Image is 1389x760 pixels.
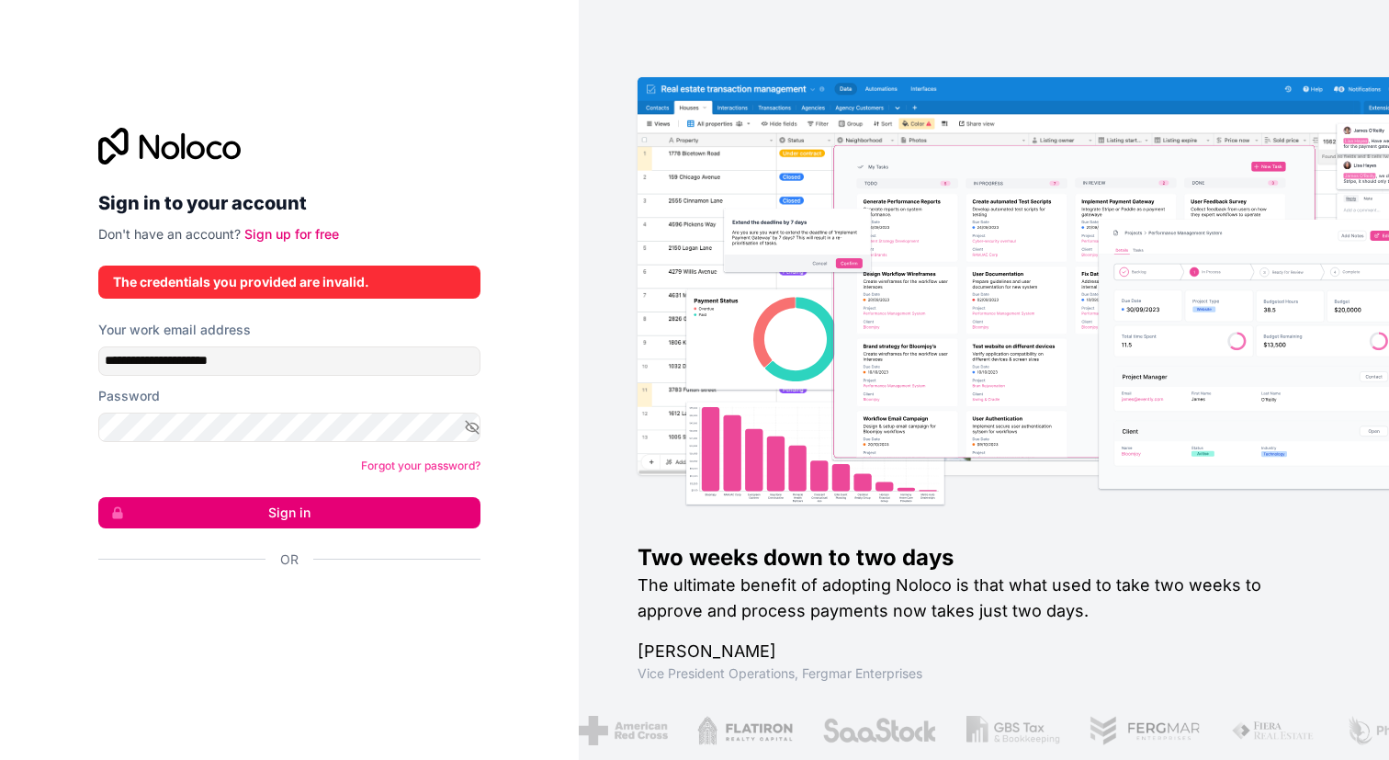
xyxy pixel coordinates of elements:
button: Sign in [98,497,480,528]
h1: Two weeks down to two days [638,543,1330,573]
img: /assets/fiera-fwj2N5v4.png [1224,716,1310,745]
img: /assets/flatiron-C8eUkumj.png [690,716,785,745]
h1: Vice President Operations , Fergmar Enterprises [638,664,1330,683]
h2: Sign in to your account [98,187,480,220]
span: Or [280,550,299,569]
img: /assets/american-red-cross-BAupjrZR.png [571,716,661,745]
span: Don't have an account? [98,226,241,242]
input: Password [98,413,480,442]
img: /assets/saastock-C6Zbiodz.png [815,716,931,745]
label: Password [98,387,160,405]
input: Email address [98,346,480,376]
div: The credentials you provided are invalid. [113,273,466,291]
h2: The ultimate benefit of adopting Noloco is that what used to take two weeks to approve and proces... [638,573,1330,624]
a: Forgot your password? [361,459,480,472]
h1: [PERSON_NAME] [638,639,1330,664]
img: /assets/gbstax-C-GtDUiK.png [959,716,1053,745]
iframe: Sign in with Google Button [89,589,475,630]
img: /assets/fergmar-CudnrXN5.png [1082,716,1194,745]
label: Your work email address [98,321,251,339]
a: Sign up for free [244,226,339,242]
